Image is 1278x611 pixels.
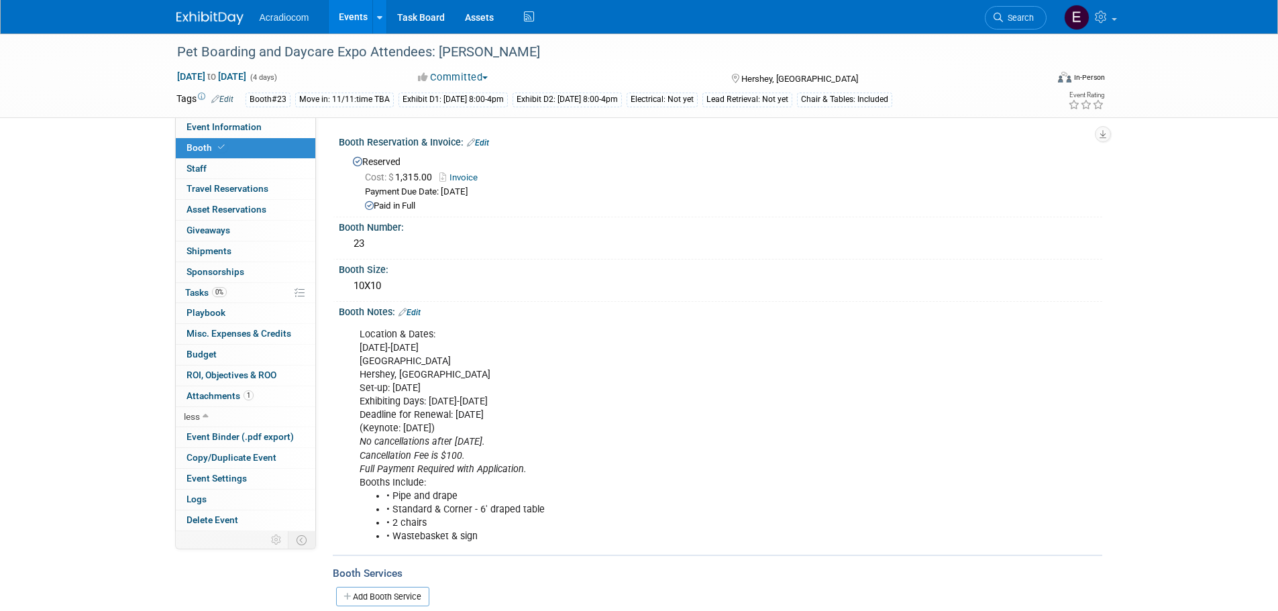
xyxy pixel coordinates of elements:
a: Shipments [176,241,315,262]
span: Event Binder (.pdf export) [187,431,294,442]
div: Booth Number: [339,217,1102,234]
span: ROI, Objectives & ROO [187,370,276,380]
span: Booth [187,142,227,153]
span: Delete Event [187,514,238,525]
td: Tags [176,92,233,107]
a: Copy/Duplicate Event [176,448,315,468]
li: • Wastebasket & sign [386,530,947,543]
a: Invoice [439,172,484,182]
a: Edit [398,308,421,317]
div: Electrical: Not yet [627,93,698,107]
span: Hershey, [GEOGRAPHIC_DATA] [741,74,858,84]
a: Budget [176,345,315,365]
a: Giveaways [176,221,315,241]
div: Lead Retrieval: Not yet [702,93,792,107]
div: Exhibit D1: [DATE] 8:00-4pm [398,93,508,107]
a: Sponsorships [176,262,315,282]
span: Playbook [187,307,225,318]
span: Event Information [187,121,262,132]
div: Booth Size: [339,260,1102,276]
a: Event Binder (.pdf export) [176,427,315,447]
span: Event Settings [187,473,247,484]
a: Asset Reservations [176,200,315,220]
span: Logs [187,494,207,504]
span: 1,315.00 [365,172,437,182]
div: Location & Dates: [DATE]-[DATE] [GEOGRAPHIC_DATA] Hershey, [GEOGRAPHIC_DATA] Set-up: [DATE] Exhib... [350,321,955,550]
span: less [184,411,200,422]
div: Chair & Tables: Included [797,93,892,107]
div: Move in: 11/11:time TBA [295,93,394,107]
div: Reserved [349,152,1092,213]
span: Misc. Expenses & Credits [187,328,291,339]
a: Staff [176,159,315,179]
a: Booth [176,138,315,158]
img: Format-Inperson.png [1058,72,1071,82]
div: Exhibit D2: [DATE] 8:00-4pm [513,93,622,107]
span: Sponsorships [187,266,244,277]
div: Booth#23 [246,93,290,107]
div: Event Rating [1068,92,1104,99]
a: Edit [211,95,233,104]
span: Tasks [185,287,227,298]
a: Event Information [176,117,315,137]
div: Pet Boarding and Daycare Expo Attendees: [PERSON_NAME] [172,40,1026,64]
img: Elizabeth Martinez [1064,5,1089,30]
span: Budget [187,349,217,359]
div: Booth Services [333,566,1102,581]
div: Booth Reservation & Invoice: [339,132,1102,150]
a: Add Booth Service [336,587,429,606]
img: ExhibitDay [176,11,244,25]
a: Logs [176,490,315,510]
span: (4 days) [249,73,277,82]
a: Edit [467,138,489,148]
td: Personalize Event Tab Strip [265,531,288,549]
a: Tasks0% [176,283,315,303]
span: 0% [212,287,227,297]
span: Asset Reservations [187,204,266,215]
a: Event Settings [176,469,315,489]
span: Copy/Duplicate Event [187,452,276,463]
a: ROI, Objectives & ROO [176,366,315,386]
span: Cost: $ [365,172,395,182]
a: Delete Event [176,510,315,531]
a: Travel Reservations [176,179,315,199]
i: Booth reservation complete [218,144,225,151]
button: Committed [413,70,493,85]
span: Search [1003,13,1034,23]
div: Payment Due Date: [DATE] [365,186,1092,199]
span: Attachments [187,390,254,401]
a: Search [985,6,1047,30]
a: less [176,407,315,427]
div: 10X10 [349,276,1092,296]
span: Acradiocom [260,12,309,23]
div: In-Person [1073,72,1105,82]
span: to [205,71,218,82]
td: Toggle Event Tabs [288,531,315,549]
li: • Standard & Corner - 6' draped table [386,503,947,516]
div: Paid in Full [365,200,1092,213]
span: Shipments [187,245,231,256]
i: No cancellations after [DATE]. Cancellation Fee is $100. Full Payment Required with Application. [360,436,527,474]
div: 23 [349,233,1092,254]
div: Event Format [967,70,1106,90]
span: Travel Reservations [187,183,268,194]
a: Attachments1 [176,386,315,406]
span: 1 [244,390,254,400]
a: Misc. Expenses & Credits [176,324,315,344]
a: Playbook [176,303,315,323]
span: Staff [187,163,207,174]
li: • Pipe and drape [386,490,947,503]
div: Booth Notes: [339,302,1102,319]
li: • 2 chairs [386,516,947,530]
span: Giveaways [187,225,230,235]
span: [DATE] [DATE] [176,70,247,82]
